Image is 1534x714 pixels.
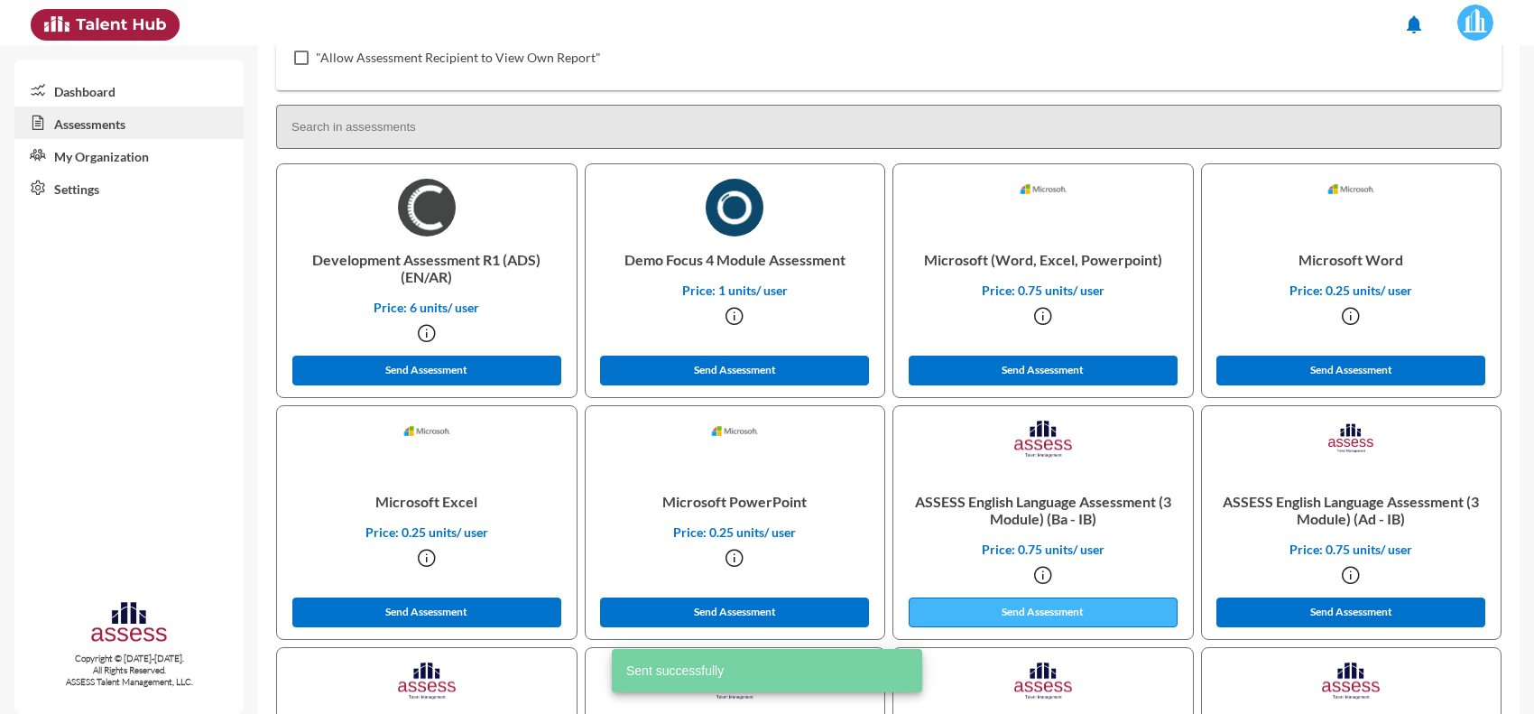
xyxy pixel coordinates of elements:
button: Send Assessment [1216,598,1485,627]
p: Price: 1 units/ user [600,283,871,298]
p: Demo Focus 4 Module Assessment [600,236,871,283]
button: Send Assessment [909,598,1178,627]
a: Dashboard [14,74,244,107]
p: Copyright © [DATE]-[DATE]. All Rights Reserved. ASSESS Talent Management, LLC. [14,653,244,688]
button: Send Assessment [1216,356,1485,385]
p: Price: 0.25 units/ user [1216,283,1487,298]
a: Assessments [14,107,244,139]
input: Search in assessments [276,105,1502,149]
p: ASSESS English Language Assessment (3 Module) (Ad - IB) [1216,478,1487,542]
button: Send Assessment [292,598,561,627]
a: My Organization [14,139,244,172]
button: Send Assessment [292,356,561,385]
p: Price: 0.25 units/ user [600,524,871,540]
p: Price: 0.75 units/ user [908,283,1178,298]
span: Sent successfully [626,662,724,680]
button: Send Assessment [600,356,869,385]
p: Price: 0.75 units/ user [908,542,1178,557]
button: Send Assessment [600,598,869,627]
span: "Allow Assessment Recipient to View Own Report" [316,47,601,69]
p: Microsoft Word [1216,236,1487,283]
p: Microsoft PowerPoint [600,478,871,524]
a: Settings [14,172,244,204]
button: Send Assessment [909,356,1178,385]
p: Price: 6 units/ user [291,300,562,315]
p: ASSESS English Language Assessment (3 Module) (Ba - IB) [908,478,1178,542]
mat-icon: notifications [1403,14,1425,35]
p: Development Assessment R1 (ADS) (EN/AR) [291,236,562,300]
p: Microsoft (Word, Excel, Powerpoint) [908,236,1178,283]
p: Price: 0.75 units/ user [1216,542,1487,557]
p: Microsoft Excel [291,478,562,524]
img: assesscompany-logo.png [89,599,170,649]
p: Price: 0.25 units/ user [291,524,562,540]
